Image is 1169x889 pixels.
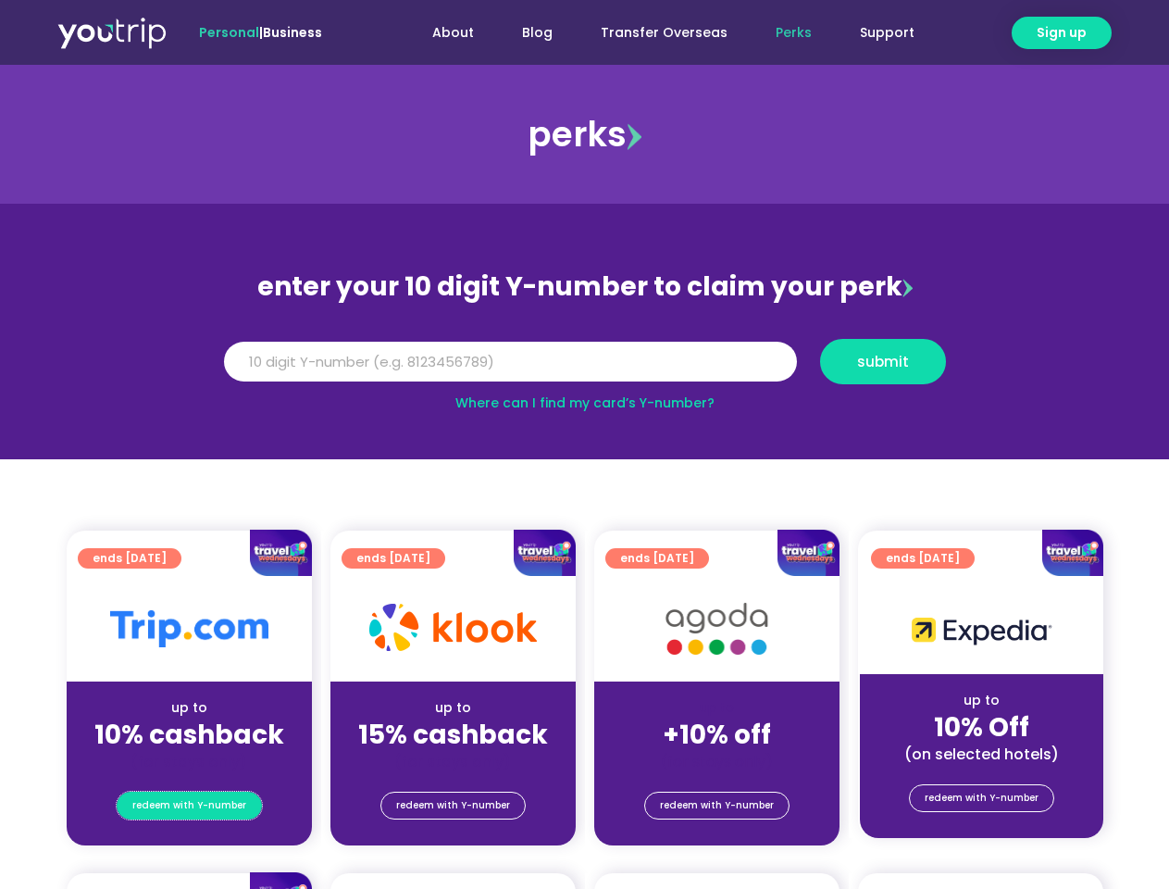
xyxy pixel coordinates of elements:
[132,793,246,819] span: redeem with Y-number
[455,394,715,412] a: Where can I find my card’s Y-number?
[609,752,825,771] div: (for stays only)
[836,16,939,50] a: Support
[663,717,771,753] strong: +10% off
[660,793,774,819] span: redeem with Y-number
[408,16,498,50] a: About
[498,16,577,50] a: Blog
[224,339,946,398] form: Y Number
[875,691,1088,710] div: up to
[345,752,561,771] div: (for stays only)
[263,23,322,42] a: Business
[117,792,262,820] a: redeem with Y-number
[644,792,790,820] a: redeem with Y-number
[820,339,946,384] button: submit
[372,16,939,50] nav: Menu
[380,792,526,820] a: redeem with Y-number
[81,698,297,718] div: up to
[857,355,909,369] span: submit
[358,717,548,753] strong: 15% cashback
[396,793,510,819] span: redeem with Y-number
[345,698,561,718] div: up to
[215,263,955,311] div: enter your 10 digit Y-number to claim your perk
[199,23,259,42] span: Personal
[700,698,734,717] span: up to
[224,342,797,382] input: 10 digit Y-number (e.g. 8123456789)
[909,784,1054,812] a: redeem with Y-number
[94,717,284,753] strong: 10% cashback
[875,745,1088,764] div: (on selected hotels)
[934,709,1029,745] strong: 10% Off
[577,16,752,50] a: Transfer Overseas
[925,785,1038,811] span: redeem with Y-number
[1037,23,1087,43] span: Sign up
[1012,17,1112,49] a: Sign up
[199,23,322,42] span: |
[752,16,836,50] a: Perks
[81,752,297,771] div: (for stays only)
